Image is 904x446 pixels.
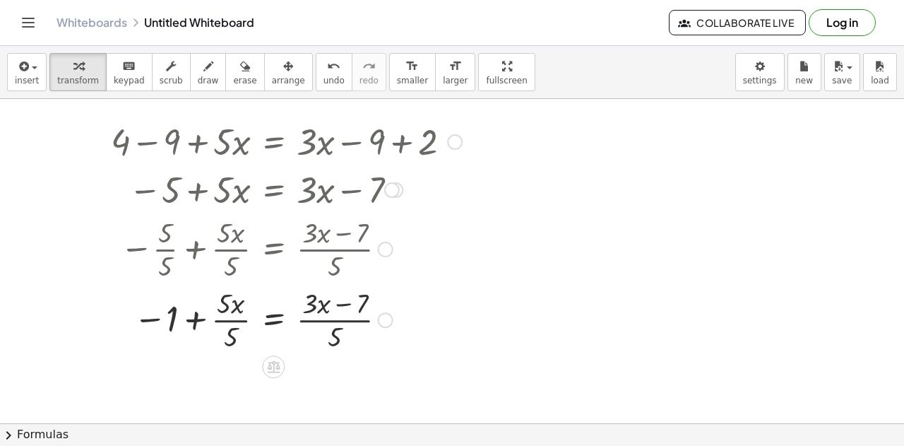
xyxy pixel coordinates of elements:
button: Collaborate Live [669,10,806,35]
span: insert [15,76,39,86]
span: transform [57,76,99,86]
button: settings [735,53,785,91]
button: draw [190,53,227,91]
button: arrange [264,53,313,91]
button: undoundo [316,53,352,91]
button: erase [225,53,264,91]
span: arrange [272,76,305,86]
span: draw [198,76,219,86]
button: transform [49,53,107,91]
button: load [863,53,897,91]
span: load [871,76,889,86]
a: Whiteboards [56,16,127,30]
span: save [832,76,852,86]
button: scrub [152,53,191,91]
button: redoredo [352,53,386,91]
button: Toggle navigation [17,11,40,34]
span: Collaborate Live [681,16,794,29]
button: format_sizelarger [435,53,475,91]
i: redo [362,58,376,75]
i: undo [327,58,340,75]
span: erase [233,76,256,86]
span: larger [443,76,468,86]
i: format_size [405,58,419,75]
button: insert [7,53,47,91]
span: redo [359,76,379,86]
span: fullscreen [486,76,527,86]
button: new [787,53,821,91]
span: keypad [114,76,145,86]
span: new [795,76,813,86]
button: Log in [809,9,876,36]
button: keyboardkeypad [106,53,153,91]
div: Apply the same math to both sides of the equation [262,356,285,378]
button: save [824,53,860,91]
span: undo [323,76,345,86]
i: format_size [448,58,462,75]
span: settings [743,76,777,86]
span: scrub [160,76,183,86]
button: fullscreen [478,53,535,91]
button: format_sizesmaller [389,53,436,91]
i: keyboard [122,58,136,75]
span: smaller [397,76,428,86]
